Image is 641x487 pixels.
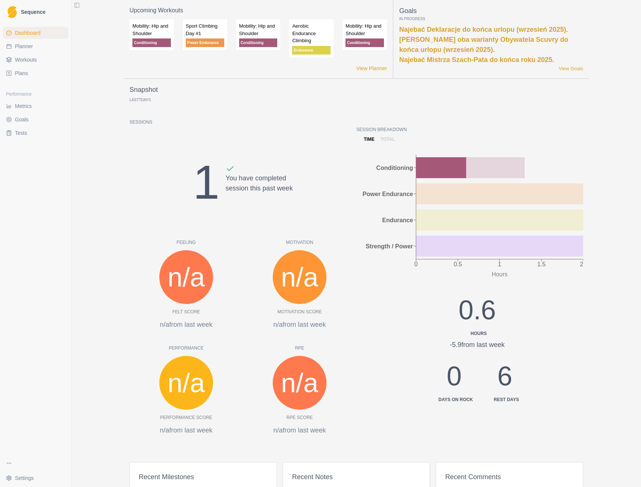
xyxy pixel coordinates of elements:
p: Sessions [129,119,356,125]
tspan: Hours [492,271,508,277]
a: Dashboard [3,27,68,39]
span: Planner [15,43,33,50]
p: Snapshot [129,85,158,95]
div: Recent Comments [445,472,574,482]
a: Goals [3,114,68,125]
div: Recent Notes [292,472,421,482]
span: n/a [168,257,205,297]
div: Hours [429,330,528,337]
p: time [364,136,375,143]
span: n/a [281,257,318,297]
p: Feeling [129,239,243,246]
a: Tests [3,127,68,139]
a: Metrics [3,100,68,112]
span: Dashboard [15,29,41,37]
span: Plans [15,69,28,77]
p: Conditioning [345,38,384,47]
p: Mobility: Hip and Shoulder [132,22,171,37]
p: Aerobic Endurance Climbing [292,22,331,44]
img: Logo [7,6,17,18]
p: n/a from last week [129,425,243,435]
span: Tests [15,129,27,137]
div: You have completed session this past week [226,164,293,218]
button: Settings [3,472,68,484]
div: 0.6 [426,290,528,337]
p: Sport Climbing Day #1 [186,22,224,37]
span: n/a [168,363,205,403]
tspan: Power Endurance [363,190,413,197]
p: Motivation [243,239,356,246]
p: Performance [129,345,243,351]
tspan: 0.5 [454,261,462,267]
a: View Planner [356,65,387,72]
div: -5.9 from last week [426,340,528,350]
p: n/a from last week [129,320,243,330]
a: Najebać Mistrza Szach-Pata do końca roku 2025. [399,56,554,63]
p: RPE [243,345,356,351]
div: Recent Milestones [139,472,268,482]
tspan: Endurance [382,217,413,223]
div: Days on Rock [438,396,473,403]
p: Performance Score [160,414,212,421]
span: n/a [281,363,318,403]
tspan: Conditioning [376,164,413,171]
p: Last Days [129,98,151,102]
tspan: 1.5 [537,261,545,267]
p: Session Breakdown [356,126,583,133]
a: LogoSequence [3,3,68,21]
span: 7 [139,98,141,102]
span: Sequence [21,9,46,15]
p: Conditioning [132,38,171,47]
p: Power Endurance [186,38,224,47]
p: Mobility: Hip and Shoulder [239,22,278,37]
tspan: 1 [498,261,501,267]
a: [PERSON_NAME] oba warianty Obywatela Scuvry do końca urlopu (wrzesień 2025). [399,36,568,53]
span: Metrics [15,102,32,110]
a: Najebać Deklaracje do końca urlopu (wrzesień 2025). [399,26,568,33]
p: Upcoming Workouts [129,6,387,15]
div: Rest days [494,396,519,403]
p: In Progress [399,16,583,22]
a: Workouts [3,54,68,66]
span: Goals [15,116,29,123]
p: Endurance [292,46,331,55]
a: Planner [3,40,68,52]
div: 6 [491,356,519,403]
p: Felt Score [172,308,200,315]
div: 1 [193,146,219,218]
a: View Goals [559,65,583,72]
tspan: 0 [415,261,418,267]
div: 0 [435,356,473,403]
tspan: Strength / Power [366,243,413,249]
p: Goals [399,6,583,16]
p: Motivation Score [278,308,322,315]
p: n/a from last week [243,425,356,435]
p: Conditioning [239,38,278,47]
p: Mobility: Hip and Shoulder [345,22,384,37]
p: total [381,136,395,143]
p: RPE Score [287,414,313,421]
div: Performance [3,88,68,100]
a: Plans [3,67,68,79]
p: n/a from last week [243,320,356,330]
tspan: 2 [580,261,583,267]
span: Workouts [15,56,37,63]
